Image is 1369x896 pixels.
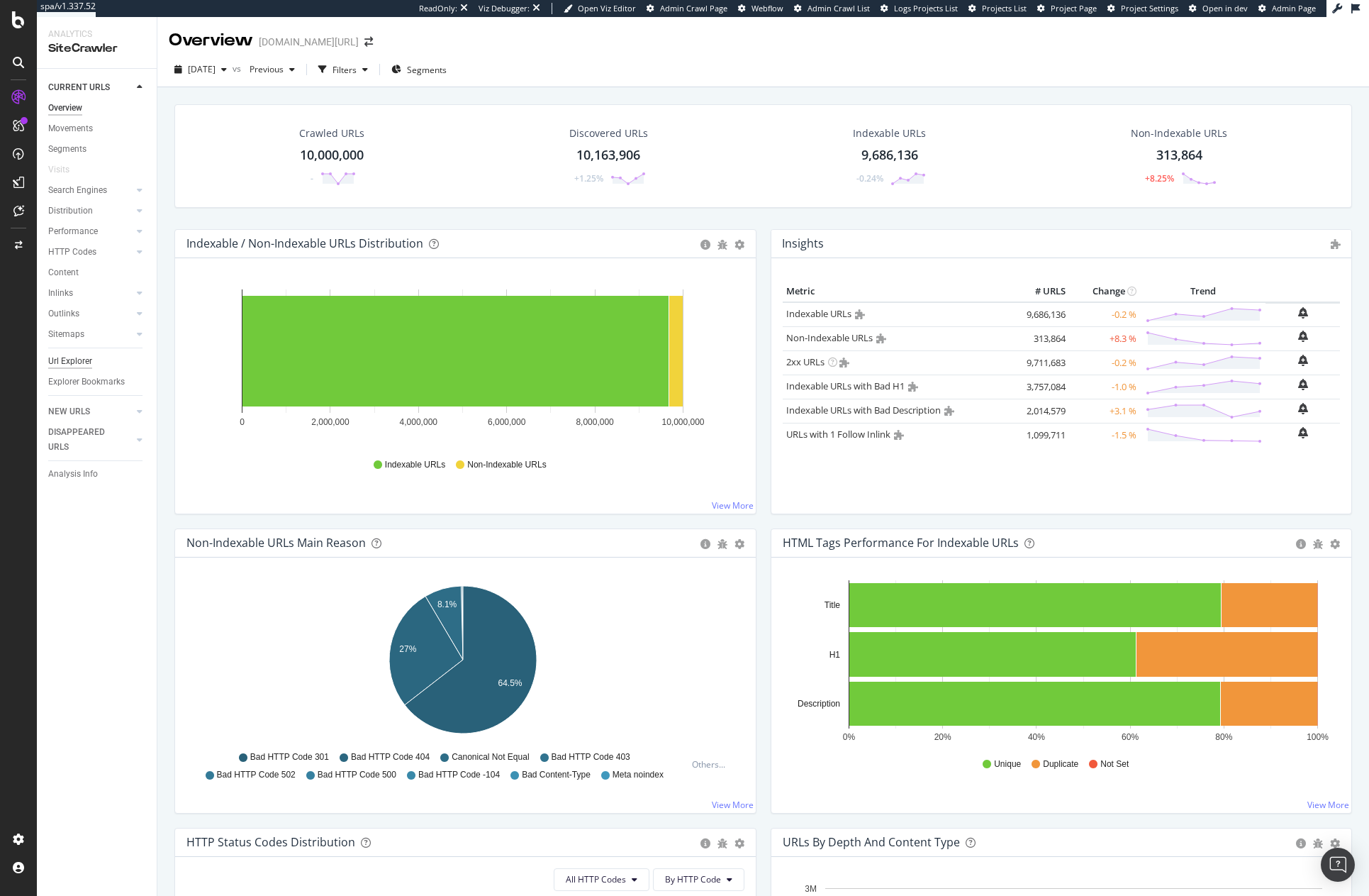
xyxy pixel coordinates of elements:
[786,355,825,368] a: 2xx URLs
[1298,427,1308,438] div: bell-plus
[400,417,438,427] text: 4,000,000
[318,769,396,781] span: Bad HTTP Code 500
[786,404,941,416] a: Indexable URLs with Bad Description
[419,3,457,14] div: ReadOnly:
[1107,3,1178,14] a: Project Settings
[660,3,727,13] span: Admin Crawl Page
[647,3,727,14] a: Admin Crawl Page
[692,758,732,770] div: Others...
[479,3,530,14] div: Viz Debugger:
[576,146,640,165] div: 10,163,906
[437,599,457,609] text: 8.1%
[700,240,710,250] div: circle-info
[1145,172,1174,184] div: +8.25%
[186,281,739,446] div: A chart.
[186,580,739,745] svg: A chart.
[48,404,133,419] a: NEW URLS
[797,699,839,709] text: Description
[48,121,93,136] div: Movements
[894,430,904,440] i: Admin
[1258,3,1316,14] a: Admin Page
[407,64,447,76] span: Segments
[881,3,958,14] a: Logs Projects List
[48,425,133,455] a: DISAPPEARED URLS
[734,839,744,848] div: gear
[1012,375,1069,399] td: 3,757,084
[1321,848,1355,882] div: Open Intercom Messenger
[1331,239,1341,249] i: Admin
[786,307,851,320] a: Indexable URLs
[399,644,416,654] text: 27%
[1156,146,1202,165] div: 313,864
[386,58,452,81] button: Segments
[351,751,430,763] span: Bad HTTP Code 404
[1307,732,1329,742] text: 100%
[48,286,73,301] div: Inlinks
[1012,399,1069,423] td: 2,014,579
[240,417,245,427] text: 0
[576,417,614,427] text: 8,000,000
[186,536,366,550] div: Non-Indexable URLs Main Reason
[712,499,754,511] a: View More
[1069,399,1140,423] td: +3.1 %
[1122,732,1139,742] text: 60%
[48,121,147,136] a: Movements
[48,183,107,198] div: Search Engines
[734,539,744,549] div: gear
[48,245,133,260] a: HTTP Codes
[300,146,364,165] div: 10,000,000
[259,35,359,49] div: [DOMAIN_NAME][URL]
[48,375,147,389] a: Explorer Bookmarks
[452,751,529,763] span: Canonical Not Equal
[48,354,147,369] a: Url Explorer
[717,240,727,250] div: bug
[1051,3,1097,13] span: Project Page
[488,417,526,427] text: 6,000,000
[876,333,886,343] i: Admin
[1313,839,1323,848] div: bug
[734,240,744,250] div: gear
[169,58,233,81] button: [DATE]
[700,539,710,549] div: circle-info
[700,839,710,848] div: circle-info
[48,162,84,177] a: Visits
[186,835,355,849] div: HTTP Status Codes Distribution
[313,58,374,81] button: Filters
[385,459,445,471] span: Indexable URLs
[1140,281,1265,302] th: Trend
[217,769,296,781] span: Bad HTTP Code 502
[48,265,147,280] a: Content
[786,331,873,344] a: Non-Indexable URLs
[794,3,870,14] a: Admin Crawl List
[250,751,329,763] span: Bad HTTP Code 301
[1313,539,1323,549] div: bug
[1069,281,1140,302] th: Change
[653,868,744,891] button: By HTTP Code
[48,425,120,455] div: DISAPPEARED URLS
[824,600,840,610] text: Title
[1296,839,1306,848] div: circle-info
[786,380,905,392] a: Indexable URLs with Bad H1
[522,769,591,781] span: Bad Content-Type
[1296,539,1306,549] div: circle-info
[48,224,133,239] a: Performance
[48,142,86,157] div: Segments
[1215,732,1232,742] text: 80%
[1298,307,1308,319] div: bell-plus
[244,58,301,81] button: Previous
[186,236,423,250] div: Indexable / Non-Indexable URLs Distribution
[48,327,84,342] div: Sitemaps
[1330,839,1340,848] div: gear
[783,580,1335,745] svg: A chart.
[169,28,253,52] div: Overview
[751,3,783,13] span: Webflow
[856,172,883,184] div: -0.24%
[712,799,754,811] a: View More
[48,80,110,95] div: CURRENT URLS
[783,281,1013,302] th: Metric
[968,3,1027,14] a: Projects List
[1100,758,1129,770] span: Not Set
[829,650,840,660] text: H1
[48,327,133,342] a: Sitemaps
